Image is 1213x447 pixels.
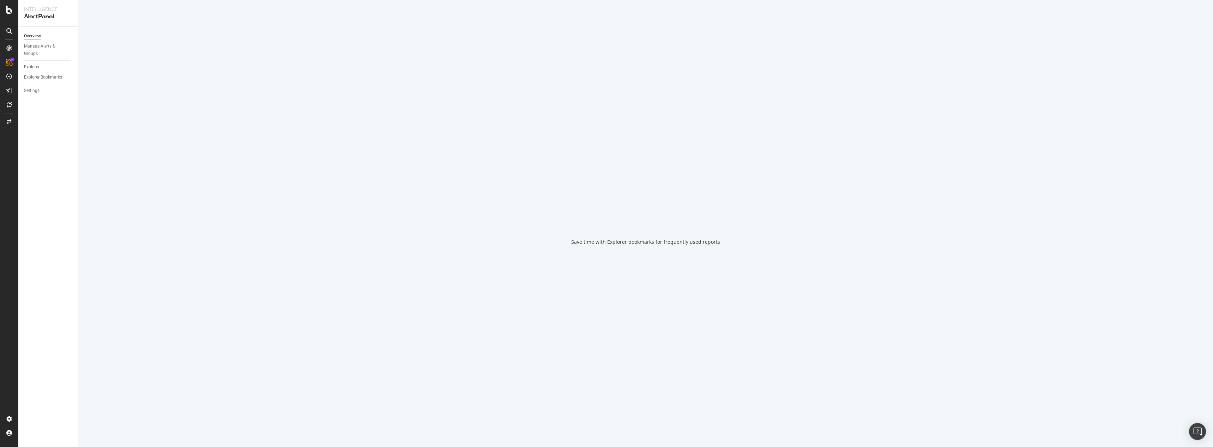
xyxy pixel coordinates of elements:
[24,43,66,57] div: Manage Alerts & Groups
[24,87,39,94] div: Settings
[571,238,720,246] div: Save time with Explorer bookmarks for frequently used reports
[24,63,39,71] div: Explorer
[1189,423,1206,440] div: Open Intercom Messenger
[24,63,73,71] a: Explorer
[24,32,73,40] a: Overview
[24,87,73,94] a: Settings
[24,13,72,21] div: AlertPanel
[24,74,62,81] div: Explorer Bookmarks
[24,6,72,13] div: Intelligence
[24,32,41,40] div: Overview
[24,74,73,81] a: Explorer Bookmarks
[620,202,671,227] div: animation
[24,43,73,57] a: Manage Alerts & Groups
